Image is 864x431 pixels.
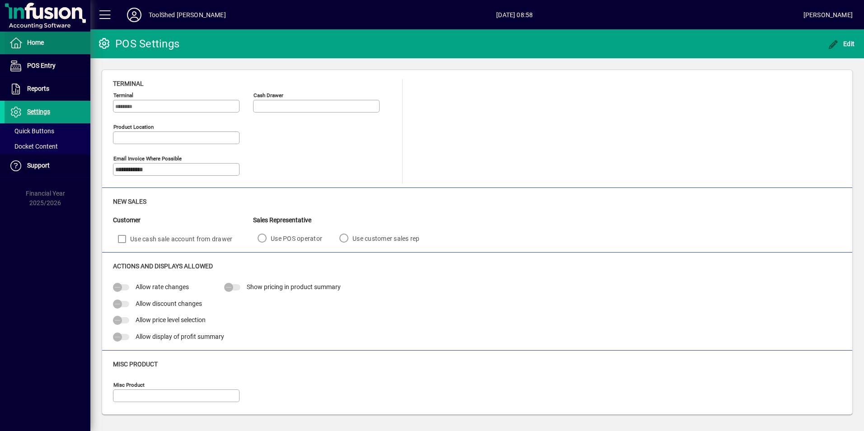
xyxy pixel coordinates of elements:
[5,32,90,54] a: Home
[136,283,189,290] span: Allow rate changes
[120,7,149,23] button: Profile
[253,215,432,225] div: Sales Representative
[136,300,202,307] span: Allow discount changes
[113,124,154,130] mat-label: Product location
[113,155,182,162] mat-label: Email Invoice where possible
[27,62,56,69] span: POS Entry
[27,85,49,92] span: Reports
[5,139,90,154] a: Docket Content
[254,92,283,98] mat-label: Cash Drawer
[136,333,224,340] span: Allow display of profit summary
[113,361,158,368] span: Misc Product
[113,382,145,388] mat-label: Misc Product
[5,55,90,77] a: POS Entry
[5,123,90,139] a: Quick Buttons
[113,262,213,270] span: Actions and Displays Allowed
[5,155,90,177] a: Support
[136,316,206,323] span: Allow price level selection
[247,283,341,290] span: Show pricing in product summary
[828,40,855,47] span: Edit
[113,198,146,205] span: New Sales
[149,8,226,22] div: ToolShed [PERSON_NAME]
[826,36,857,52] button: Edit
[27,162,50,169] span: Support
[803,8,853,22] div: [PERSON_NAME]
[113,80,144,87] span: Terminal
[27,39,44,46] span: Home
[9,143,58,150] span: Docket Content
[97,37,179,51] div: POS Settings
[226,8,803,22] span: [DATE] 08:58
[27,108,50,115] span: Settings
[113,215,253,225] div: Customer
[9,127,54,135] span: Quick Buttons
[113,92,133,98] mat-label: Terminal
[5,78,90,100] a: Reports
